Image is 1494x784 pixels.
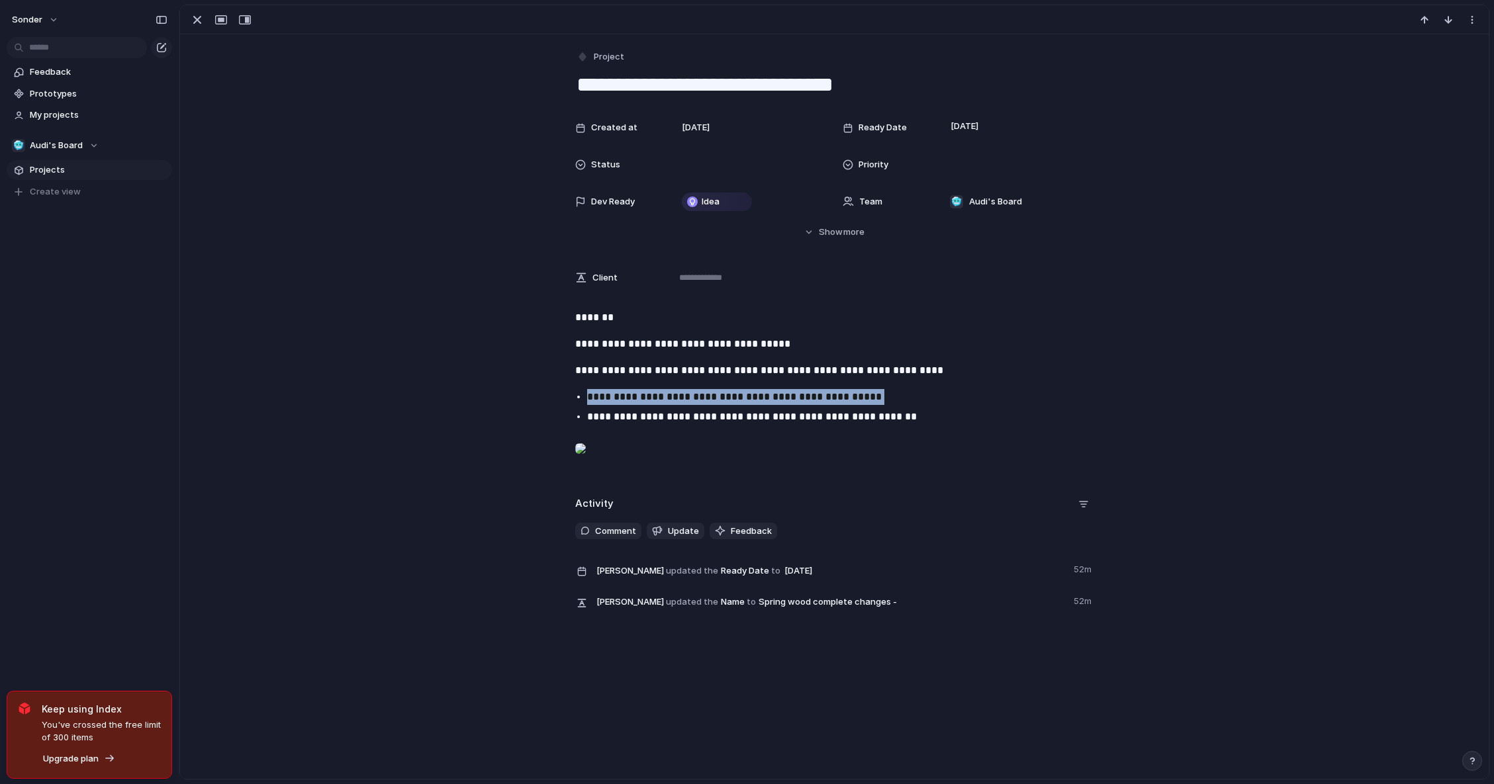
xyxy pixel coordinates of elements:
[592,271,618,284] span: Client
[43,752,99,765] span: Upgrade plan
[731,525,772,538] span: Feedback
[30,87,167,101] span: Prototypes
[771,564,780,578] span: to
[1074,560,1094,576] span: 52m
[30,139,83,152] span: Audi's Board
[591,195,635,208] span: Dev Ready
[42,719,161,744] span: You've crossed the free limit of 300 items
[596,595,664,609] span: [PERSON_NAME]
[947,118,982,134] span: [DATE]
[30,65,167,79] span: Feedback
[781,563,816,579] span: [DATE]
[859,195,882,208] span: Team
[7,136,172,155] button: 🥶Audi's Board
[30,185,81,198] span: Create view
[591,158,620,171] span: Status
[591,121,637,134] span: Created at
[30,109,167,122] span: My projects
[950,195,963,208] div: 🥶
[1074,592,1094,608] span: 52m
[666,595,718,609] span: updated the
[42,702,161,716] span: Keep using Index
[843,226,864,239] span: more
[575,523,641,540] button: Comment
[7,182,172,202] button: Create view
[7,84,172,104] a: Prototypes
[7,62,172,82] a: Feedback
[39,750,119,768] button: Upgrade plan
[682,121,710,134] span: [DATE]
[710,523,777,540] button: Feedback
[702,195,720,208] span: Idea
[12,139,25,152] div: 🥶
[747,595,756,609] span: to
[596,564,664,578] span: [PERSON_NAME]
[647,523,704,540] button: Update
[594,50,624,64] span: Project
[6,9,66,30] button: sonder
[7,160,172,180] a: Projects
[12,13,42,26] span: sonder
[596,560,1066,580] span: Ready Date
[574,48,628,67] button: Project
[819,226,843,239] span: Show
[666,564,718,578] span: updated the
[859,158,888,171] span: Priority
[596,592,1066,611] span: Name Spring wood complete changes -
[30,163,167,177] span: Projects
[575,496,614,511] h2: Activity
[969,195,1022,208] span: Audi's Board
[575,220,1094,244] button: Showmore
[859,121,907,134] span: Ready Date
[7,105,172,125] a: My projects
[668,525,699,538] span: Update
[595,525,636,538] span: Comment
